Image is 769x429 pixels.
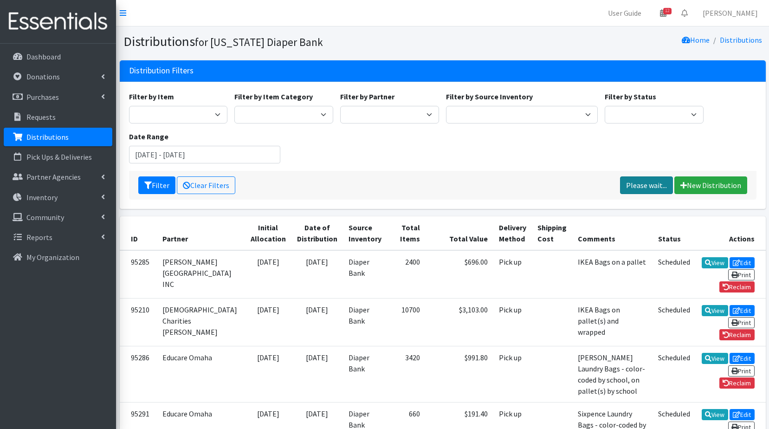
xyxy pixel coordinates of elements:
h3: Distribution Filters [129,66,194,76]
th: Total Items [390,216,426,250]
td: [DEMOGRAPHIC_DATA] Charities [PERSON_NAME] [157,298,245,346]
td: [DATE] [291,298,343,346]
td: Scheduled [653,346,696,403]
a: My Organization [4,248,112,266]
th: Actions [696,216,766,250]
a: New Distribution [674,176,747,194]
td: 95210 [120,298,157,346]
label: Filter by Item Category [234,91,313,102]
p: Requests [26,112,56,122]
td: $991.80 [426,346,493,403]
td: Pick up [493,298,532,346]
a: View [702,409,728,420]
label: Date Range [129,131,168,142]
a: Print [728,317,755,328]
a: Distributions [720,35,762,45]
label: Filter by Source Inventory [446,91,533,102]
a: View [702,305,728,316]
th: Comments [572,216,653,250]
td: Scheduled [653,250,696,299]
a: View [702,353,728,364]
td: [PERSON_NAME][GEOGRAPHIC_DATA] INC [157,250,245,299]
td: [DATE] [245,346,291,403]
th: ID [120,216,157,250]
td: 10700 [390,298,426,346]
a: Reclaim [719,281,755,292]
a: [PERSON_NAME] [695,4,765,22]
th: Delivery Method [493,216,532,250]
a: Print [728,365,755,377]
td: Educare Omaha [157,346,245,403]
td: 95286 [120,346,157,403]
td: $3,103.00 [426,298,493,346]
th: Shipping Cost [532,216,572,250]
button: Filter [138,176,175,194]
td: [DATE] [245,298,291,346]
th: Total Value [426,216,493,250]
th: Initial Allocation [245,216,291,250]
a: Purchases [4,88,112,106]
a: Edit [730,257,755,268]
a: Partner Agencies [4,168,112,186]
a: Home [682,35,710,45]
p: Donations [26,72,60,81]
label: Filter by Partner [340,91,394,102]
p: Inventory [26,193,58,202]
td: [DATE] [291,346,343,403]
p: Dashboard [26,52,61,61]
label: Filter by Status [605,91,656,102]
th: Source Inventory [343,216,390,250]
td: 2400 [390,250,426,299]
a: User Guide [601,4,649,22]
a: Edit [730,353,755,364]
a: View [702,257,728,268]
p: Pick Ups & Deliveries [26,152,92,162]
td: IKEA Bags on pallet(s) and wrapped [572,298,653,346]
td: Pick up [493,250,532,299]
p: Distributions [26,132,69,142]
a: Edit [730,409,755,420]
td: $696.00 [426,250,493,299]
p: Reports [26,233,52,242]
a: Print [728,269,755,280]
td: IKEA Bags on a pallet [572,250,653,299]
span: 12 [663,8,672,14]
td: 95285 [120,250,157,299]
a: Donations [4,67,112,86]
td: [PERSON_NAME] Laundry Bags - color-coded by school, on pallet(s) by school [572,346,653,403]
td: Diaper Bank [343,298,390,346]
td: Diaper Bank [343,346,390,403]
a: Reclaim [719,377,755,389]
input: January 1, 2011 - December 31, 2011 [129,146,281,163]
td: 3420 [390,346,426,403]
p: Purchases [26,92,59,102]
a: Reports [4,228,112,247]
a: Distributions [4,128,112,146]
a: Reclaim [719,329,755,340]
a: Please wait... [620,176,673,194]
img: HumanEssentials [4,6,112,37]
td: [DATE] [291,250,343,299]
td: Pick up [493,346,532,403]
a: Clear Filters [177,176,235,194]
td: Diaper Bank [343,250,390,299]
td: Scheduled [653,298,696,346]
th: Date of Distribution [291,216,343,250]
td: [DATE] [245,250,291,299]
a: Pick Ups & Deliveries [4,148,112,166]
a: Dashboard [4,47,112,66]
p: My Organization [26,253,79,262]
p: Community [26,213,64,222]
a: Edit [730,305,755,316]
a: Inventory [4,188,112,207]
th: Status [653,216,696,250]
a: Community [4,208,112,227]
label: Filter by Item [129,91,174,102]
h1: Distributions [123,33,439,50]
small: for [US_STATE] Diaper Bank [195,35,323,49]
a: 12 [653,4,674,22]
th: Partner [157,216,245,250]
p: Partner Agencies [26,172,81,182]
a: Requests [4,108,112,126]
